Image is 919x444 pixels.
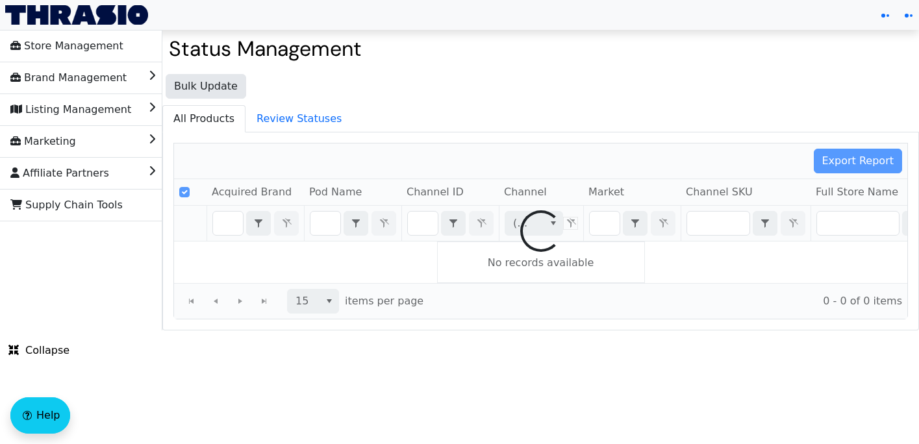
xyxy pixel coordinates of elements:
span: Supply Chain Tools [10,195,123,216]
span: Collapse [8,343,69,358]
button: Help floatingactionbutton [10,397,70,434]
span: Listing Management [10,99,131,120]
span: Bulk Update [174,79,238,94]
span: Affiliate Partners [10,163,109,184]
span: All Products [163,106,245,132]
span: Marketing [10,131,76,152]
img: Thrasio Logo [5,5,148,25]
span: Store Management [10,36,123,56]
button: Bulk Update [166,74,246,99]
span: Brand Management [10,68,127,88]
span: Review Statuses [246,106,352,132]
span: Help [36,408,60,423]
h2: Status Management [169,36,913,61]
